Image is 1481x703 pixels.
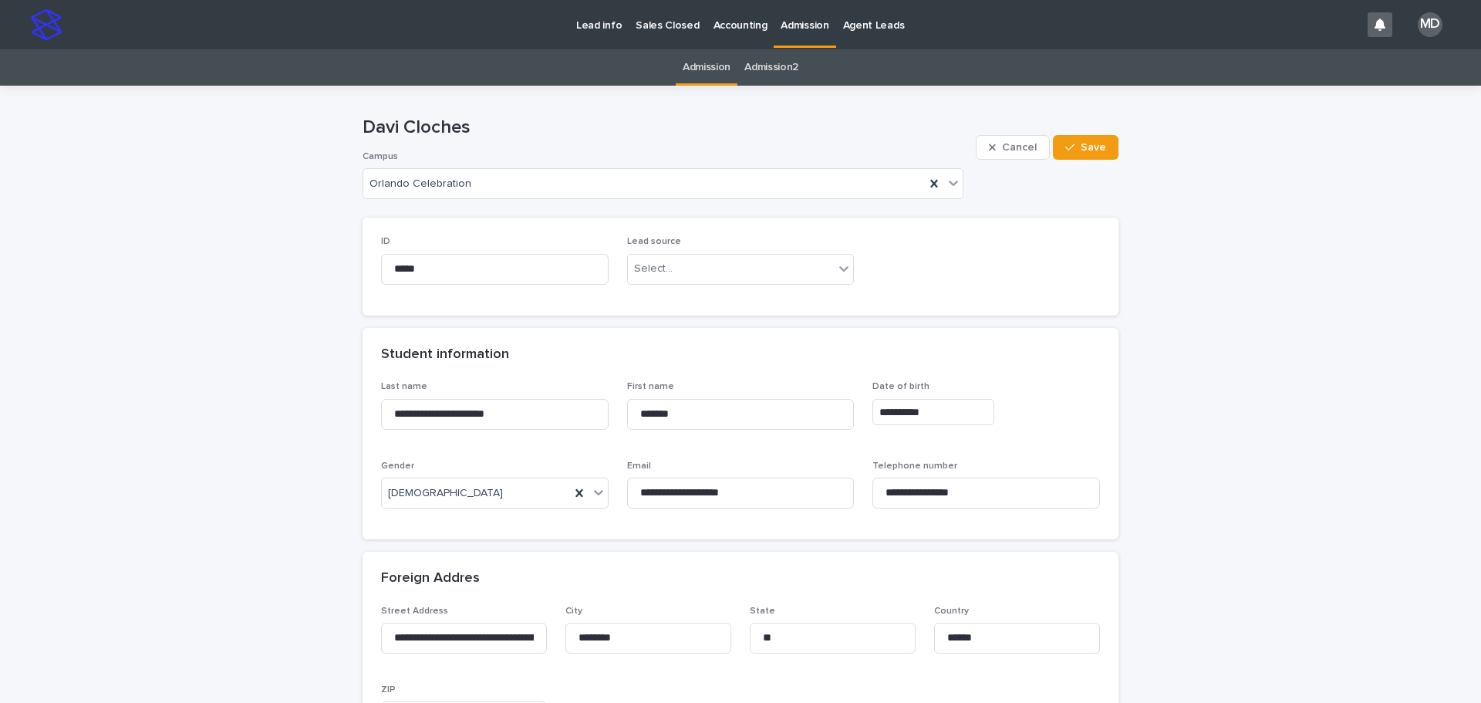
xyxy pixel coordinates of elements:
span: Street Address [381,607,448,616]
span: Cancel [1002,142,1037,153]
button: Cancel [976,135,1050,160]
a: Admission2 [744,49,798,86]
span: Gender [381,461,414,471]
h2: Student information [381,346,509,363]
span: [DEMOGRAPHIC_DATA] [388,485,503,502]
span: State [750,607,775,616]
p: Davi Cloches [363,117,970,139]
button: Save [1053,135,1118,160]
span: Campus [363,152,398,161]
div: Select... [634,261,673,277]
span: Email [627,461,651,471]
span: First name [627,382,674,391]
span: City [565,607,582,616]
span: ZIP [381,685,396,695]
img: stacker-logo-s-only.png [31,9,62,40]
span: Lead source [627,237,681,246]
span: Last name [381,382,427,391]
span: Date of birth [872,382,929,391]
span: ID [381,237,390,246]
a: Admission [683,49,730,86]
div: MD [1418,12,1442,37]
span: Save [1081,142,1106,153]
span: Orlando Celebration [369,177,471,191]
h2: Foreign Addres [381,570,480,587]
span: Country [934,607,969,616]
span: Telephone number [872,461,957,471]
